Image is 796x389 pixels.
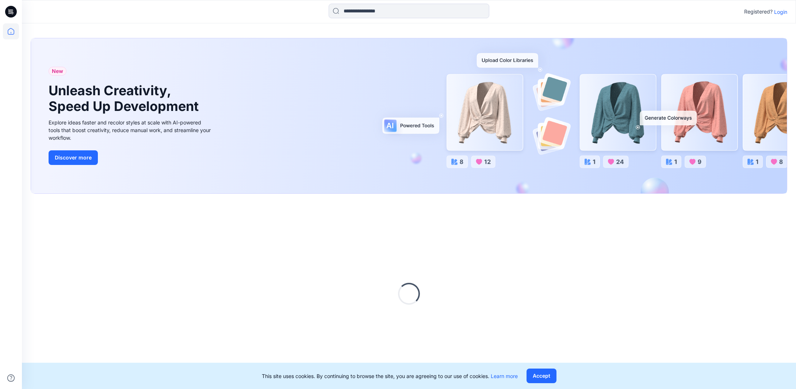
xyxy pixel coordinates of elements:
p: Login [774,8,787,16]
a: Discover more [49,150,213,165]
h1: Unleash Creativity, Speed Up Development [49,83,202,114]
button: Discover more [49,150,98,165]
div: Explore ideas faster and recolor styles at scale with AI-powered tools that boost creativity, red... [49,119,213,142]
p: This site uses cookies. By continuing to browse the site, you are agreeing to our use of cookies. [262,372,518,380]
p: Registered? [744,7,773,16]
a: Learn more [491,373,518,379]
button: Accept [527,369,556,383]
span: New [52,67,63,76]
